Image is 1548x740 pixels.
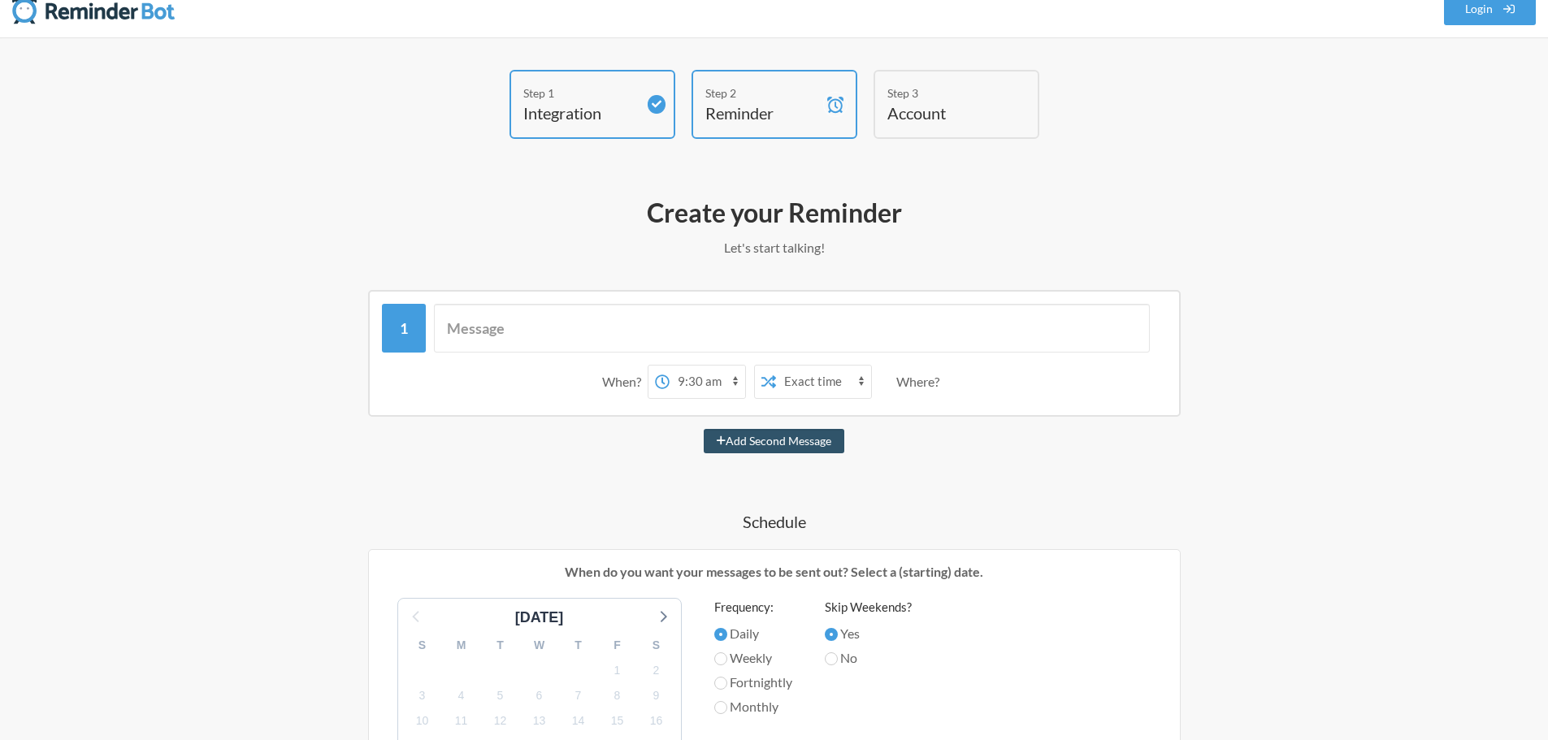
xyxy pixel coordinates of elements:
div: Where? [896,365,946,399]
p: When do you want your messages to be sent out? Select a (starting) date. [381,562,1168,582]
label: Fortnightly [714,673,792,692]
div: T [559,633,598,658]
label: Yes [825,624,912,643]
span: Friday, September 5, 2025 [489,684,512,707]
div: F [598,633,637,658]
span: Wednesday, September 3, 2025 [411,684,434,707]
span: Monday, September 8, 2025 [606,684,629,707]
label: Frequency: [714,598,792,617]
span: Friday, September 12, 2025 [489,710,512,733]
label: Daily [714,624,792,643]
h2: Create your Reminder [303,196,1246,230]
div: M [442,633,481,658]
label: Weekly [714,648,792,668]
span: Tuesday, September 2, 2025 [645,659,668,682]
label: Monthly [714,697,792,716]
h4: Schedule [303,510,1246,533]
span: Tuesday, September 16, 2025 [645,710,668,733]
span: Monday, September 15, 2025 [606,710,629,733]
span: Wednesday, September 10, 2025 [411,710,434,733]
span: Monday, September 1, 2025 [606,659,629,682]
h4: Integration [523,102,637,124]
input: Weekly [714,652,727,665]
div: Step 1 [523,84,637,102]
button: Add Second Message [704,429,844,453]
div: Step 3 [887,84,1001,102]
span: Sunday, September 7, 2025 [567,684,590,707]
input: Monthly [714,701,727,714]
label: Skip Weekends? [825,598,912,617]
input: Message [434,304,1150,353]
input: Daily [714,628,727,641]
span: Sunday, September 14, 2025 [567,710,590,733]
div: W [520,633,559,658]
h4: Account [887,102,1001,124]
h4: Reminder [705,102,819,124]
input: Yes [825,628,838,641]
p: Let's start talking! [303,238,1246,257]
input: Fortnightly [714,677,727,690]
span: Tuesday, September 9, 2025 [645,684,668,707]
input: No [825,652,838,665]
span: Saturday, September 13, 2025 [528,710,551,733]
div: S [403,633,442,658]
div: S [637,633,676,658]
div: [DATE] [509,607,570,629]
div: T [481,633,520,658]
span: Thursday, September 11, 2025 [450,710,473,733]
span: Saturday, September 6, 2025 [528,684,551,707]
div: Step 2 [705,84,819,102]
div: When? [602,365,648,399]
label: No [825,648,912,668]
span: Thursday, September 4, 2025 [450,684,473,707]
